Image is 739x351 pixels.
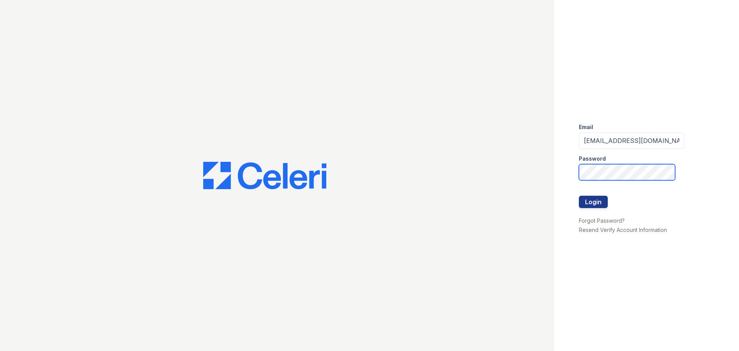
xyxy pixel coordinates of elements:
a: Resend Verify Account Information [579,227,667,233]
label: Email [579,123,593,131]
a: Forgot Password? [579,217,625,224]
label: Password [579,155,606,163]
img: CE_Logo_Blue-a8612792a0a2168367f1c8372b55b34899dd931a85d93a1a3d3e32e68fde9ad4.png [203,162,326,190]
button: Login [579,196,608,208]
